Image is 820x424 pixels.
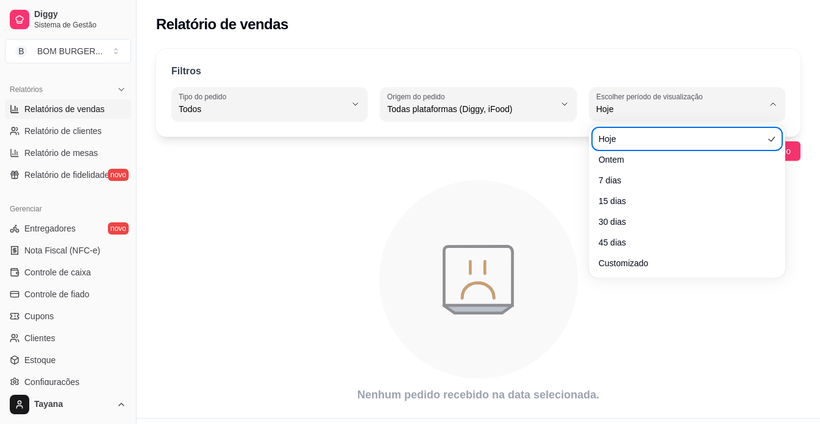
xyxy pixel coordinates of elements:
span: Relatórios [10,85,43,94]
label: Tipo do pedido [179,91,230,102]
span: Hoje [596,103,763,115]
span: Cupons [24,310,54,322]
span: Relatórios de vendas [24,103,105,115]
span: Configurações [24,376,79,388]
span: Estoque [24,354,55,366]
span: Tayana [34,399,112,410]
label: Escolher período de visualização [596,91,707,102]
span: Todos [179,103,346,115]
h2: Relatório de vendas [156,15,288,34]
span: Controle de caixa [24,266,91,278]
p: Filtros [171,64,201,79]
span: Controle de fiado [24,288,90,300]
span: Nota Fiscal (NFC-e) [24,244,100,256]
span: Diggy [34,9,126,20]
span: Ontem [599,154,763,166]
span: Todas plataformas (Diggy, iFood) [387,103,554,115]
label: Origem do pedido [387,91,449,102]
button: Select a team [5,39,131,63]
span: Relatório de fidelidade [24,169,109,181]
span: 15 dias [599,195,763,207]
div: BOM BURGER ... [37,45,102,57]
div: Gerenciar [5,199,131,219]
span: B [15,45,27,57]
span: 30 dias [599,216,763,228]
span: Sistema de Gestão [34,20,126,30]
span: Entregadores [24,222,76,235]
span: Clientes [24,332,55,344]
span: 7 dias [599,174,763,186]
span: 45 dias [599,236,763,249]
div: animation [156,173,800,386]
article: Nenhum pedido recebido na data selecionada. [156,386,800,403]
span: Hoje [599,133,763,145]
span: Customizado [599,257,763,269]
span: Relatório de mesas [24,147,98,159]
span: Relatório de clientes [24,125,102,137]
